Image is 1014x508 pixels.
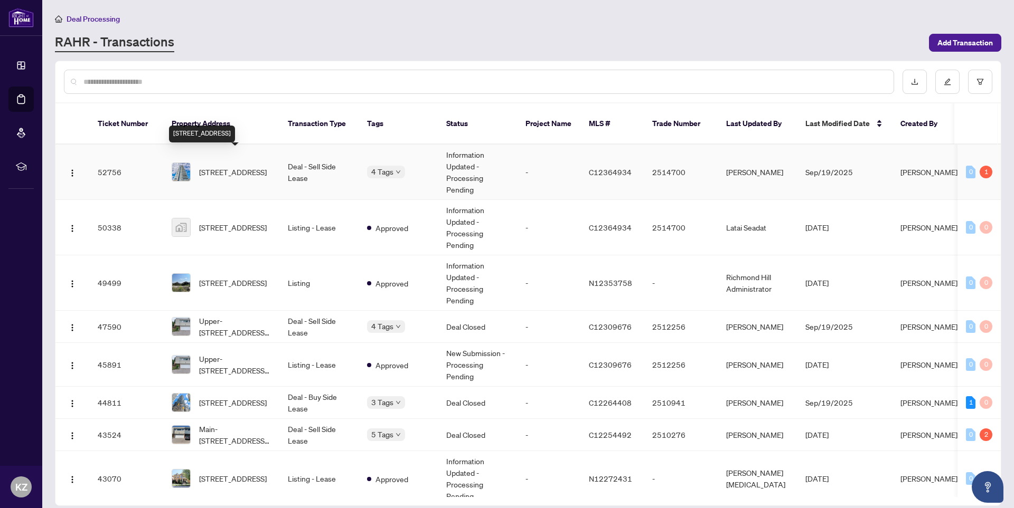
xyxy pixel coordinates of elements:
td: [PERSON_NAME] [718,419,797,451]
td: 2512256 [644,343,718,387]
td: Deal - Sell Side Lease [279,145,359,200]
div: 0 [966,221,975,234]
span: [PERSON_NAME] [900,322,957,331]
td: [PERSON_NAME] [718,311,797,343]
td: 49499 [89,255,163,311]
span: download [911,78,918,85]
span: C12364934 [589,167,632,177]
button: download [903,70,927,94]
button: edit [935,70,960,94]
div: 0 [966,428,975,441]
img: Logo [68,323,77,332]
span: down [396,169,401,175]
div: 0 [980,396,992,409]
span: C12264408 [589,398,632,407]
img: Logo [68,280,77,288]
th: Status [438,103,517,145]
div: 0 [966,358,975,371]
span: filter [977,78,984,85]
button: Logo [64,219,81,236]
td: 43070 [89,451,163,506]
span: down [396,324,401,329]
td: - [517,145,580,200]
span: 4 Tags [371,320,393,332]
button: Add Transaction [929,34,1001,52]
button: Logo [64,164,81,180]
td: - [517,387,580,419]
span: [DATE] [805,278,829,287]
td: - [517,200,580,255]
td: 2514700 [644,200,718,255]
td: [PERSON_NAME] [718,343,797,387]
span: Sep/19/2025 [805,167,853,177]
td: Listing - Lease [279,200,359,255]
td: Deal - Buy Side Lease [279,387,359,419]
div: 0 [980,358,992,371]
div: 0 [980,320,992,333]
img: thumbnail-img [172,356,190,373]
div: 0 [966,276,975,289]
td: 2510941 [644,387,718,419]
span: [STREET_ADDRESS] [199,397,267,408]
td: Deal Closed [438,311,517,343]
div: 1 [980,166,992,178]
th: Transaction Type [279,103,359,145]
td: Information Updated - Processing Pending [438,255,517,311]
img: Logo [68,432,77,440]
td: 52756 [89,145,163,200]
th: Project Name [517,103,580,145]
span: edit [944,78,951,85]
a: RAHR - Transactions [55,33,174,52]
span: Last Modified Date [805,118,870,129]
td: [PERSON_NAME][MEDICAL_DATA] [718,451,797,506]
span: Approved [375,359,408,371]
span: 4 Tags [371,166,393,178]
td: 2510276 [644,419,718,451]
td: - [644,451,718,506]
img: thumbnail-img [172,426,190,444]
span: [PERSON_NAME] [900,430,957,439]
button: Logo [64,356,81,373]
span: 5 Tags [371,428,393,440]
th: Tags [359,103,438,145]
span: down [396,400,401,405]
span: C12309676 [589,322,632,331]
span: N12353758 [589,278,632,287]
th: Last Updated By [718,103,797,145]
span: Upper-[STREET_ADDRESS][PERSON_NAME] [199,315,271,338]
span: C12364934 [589,223,632,232]
img: thumbnail-img [172,394,190,411]
td: Information Updated - Processing Pending [438,200,517,255]
td: - [517,451,580,506]
span: [PERSON_NAME] [900,360,957,369]
td: Listing [279,255,359,311]
span: [STREET_ADDRESS] [199,277,267,289]
span: Add Transaction [937,34,993,51]
td: 47590 [89,311,163,343]
td: 2512256 [644,311,718,343]
button: Logo [64,470,81,487]
th: Last Modified Date [797,103,892,145]
span: Upper-[STREET_ADDRESS][PERSON_NAME] [199,353,271,376]
span: [PERSON_NAME] [900,167,957,177]
td: New Submission - Processing Pending [438,343,517,387]
span: [DATE] [805,430,829,439]
td: Deal Closed [438,419,517,451]
span: KZ [15,480,27,494]
div: 0 [980,221,992,234]
td: - [517,343,580,387]
div: 0 [966,472,975,485]
div: [STREET_ADDRESS] [169,126,235,142]
span: Approved [375,473,408,485]
td: Richmond Hill Administrator [718,255,797,311]
span: Sep/19/2025 [805,398,853,407]
td: 45891 [89,343,163,387]
td: - [517,311,580,343]
th: MLS # [580,103,644,145]
span: [PERSON_NAME] [900,278,957,287]
span: [DATE] [805,223,829,232]
div: 0 [966,320,975,333]
td: Deal - Sell Side Lease [279,419,359,451]
span: Approved [375,222,408,234]
img: thumbnail-img [172,274,190,292]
